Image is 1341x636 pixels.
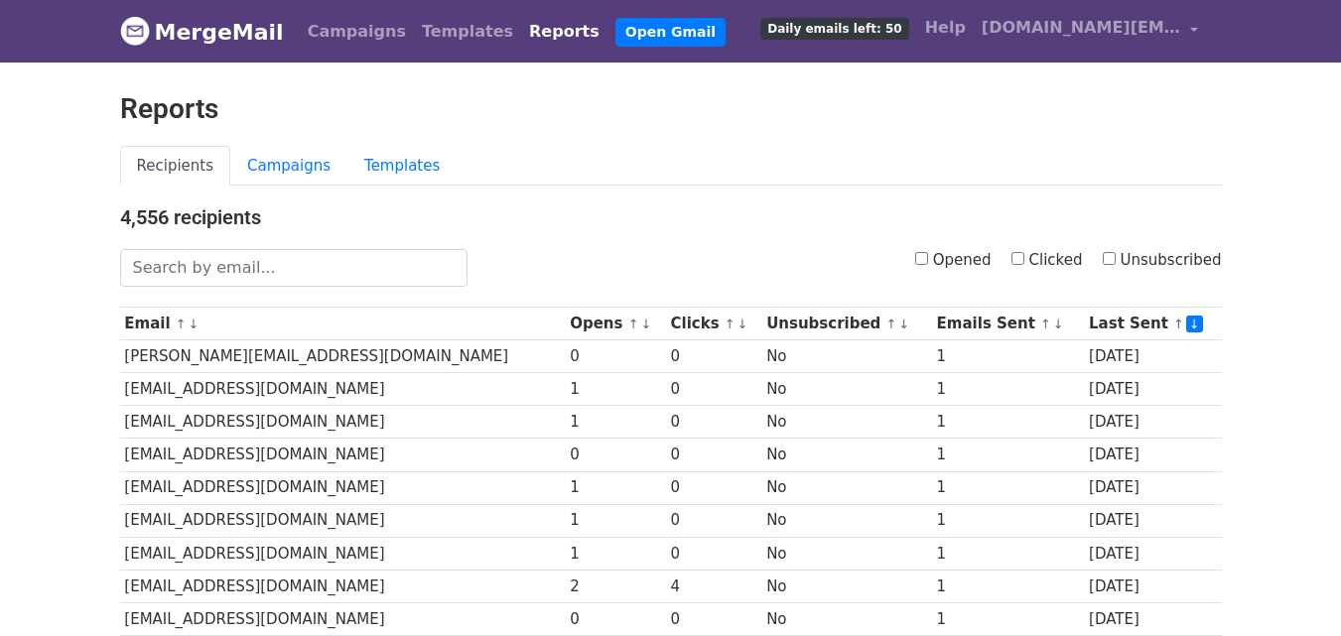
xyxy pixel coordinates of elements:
[666,406,762,439] td: 0
[752,8,916,48] a: Daily emails left: 50
[565,439,665,471] td: 0
[628,317,639,331] a: ↑
[982,16,1180,40] span: [DOMAIN_NAME][EMAIL_ADDRESS][DOMAIN_NAME]
[1084,308,1221,340] th: Last Sent
[1053,317,1064,331] a: ↓
[932,308,1084,340] th: Emails Sent
[565,340,665,373] td: 0
[120,249,468,287] input: Search by email...
[917,8,974,48] a: Help
[565,308,665,340] th: Opens
[886,317,897,331] a: ↑
[120,146,231,187] a: Recipients
[1084,340,1221,373] td: [DATE]
[120,406,566,439] td: [EMAIL_ADDRESS][DOMAIN_NAME]
[120,570,566,602] td: [EMAIL_ADDRESS][DOMAIN_NAME]
[761,308,931,340] th: Unsubscribed
[932,406,1084,439] td: 1
[300,12,414,52] a: Campaigns
[666,570,762,602] td: 4
[565,504,665,537] td: 1
[932,504,1084,537] td: 1
[1084,602,1221,635] td: [DATE]
[761,340,931,373] td: No
[120,439,566,471] td: [EMAIL_ADDRESS][DOMAIN_NAME]
[974,8,1206,55] a: [DOMAIN_NAME][EMAIL_ADDRESS][DOMAIN_NAME]
[761,406,931,439] td: No
[615,18,726,47] a: Open Gmail
[1084,504,1221,537] td: [DATE]
[120,602,566,635] td: [EMAIL_ADDRESS][DOMAIN_NAME]
[666,504,762,537] td: 0
[761,537,931,570] td: No
[640,317,651,331] a: ↓
[666,373,762,406] td: 0
[666,537,762,570] td: 0
[666,308,762,340] th: Clicks
[738,317,748,331] a: ↓
[565,406,665,439] td: 1
[1084,537,1221,570] td: [DATE]
[120,92,1222,126] h2: Reports
[1103,249,1222,272] label: Unsubscribed
[521,12,607,52] a: Reports
[1011,249,1083,272] label: Clicked
[761,504,931,537] td: No
[1040,317,1051,331] a: ↑
[120,340,566,373] td: [PERSON_NAME][EMAIL_ADDRESS][DOMAIN_NAME]
[666,471,762,504] td: 0
[565,602,665,635] td: 0
[1011,252,1024,265] input: Clicked
[761,602,931,635] td: No
[666,340,762,373] td: 0
[725,317,736,331] a: ↑
[230,146,347,187] a: Campaigns
[414,12,521,52] a: Templates
[1173,317,1184,331] a: ↑
[1084,373,1221,406] td: [DATE]
[120,537,566,570] td: [EMAIL_ADDRESS][DOMAIN_NAME]
[1084,471,1221,504] td: [DATE]
[565,471,665,504] td: 1
[932,471,1084,504] td: 1
[915,249,992,272] label: Opened
[565,570,665,602] td: 2
[1084,406,1221,439] td: [DATE]
[932,570,1084,602] td: 1
[760,18,908,40] span: Daily emails left: 50
[189,317,200,331] a: ↓
[761,439,931,471] td: No
[176,317,187,331] a: ↑
[666,439,762,471] td: 0
[898,317,909,331] a: ↓
[932,439,1084,471] td: 1
[761,471,931,504] td: No
[120,504,566,537] td: [EMAIL_ADDRESS][DOMAIN_NAME]
[915,252,928,265] input: Opened
[761,373,931,406] td: No
[347,146,457,187] a: Templates
[1084,439,1221,471] td: [DATE]
[666,602,762,635] td: 0
[120,471,566,504] td: [EMAIL_ADDRESS][DOMAIN_NAME]
[565,537,665,570] td: 1
[932,373,1084,406] td: 1
[120,308,566,340] th: Email
[932,340,1084,373] td: 1
[1186,316,1203,332] a: ↓
[120,205,1222,229] h4: 4,556 recipients
[120,373,566,406] td: [EMAIL_ADDRESS][DOMAIN_NAME]
[565,373,665,406] td: 1
[120,11,284,53] a: MergeMail
[932,537,1084,570] td: 1
[932,602,1084,635] td: 1
[1103,252,1116,265] input: Unsubscribed
[120,16,150,46] img: MergeMail logo
[761,570,931,602] td: No
[1084,570,1221,602] td: [DATE]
